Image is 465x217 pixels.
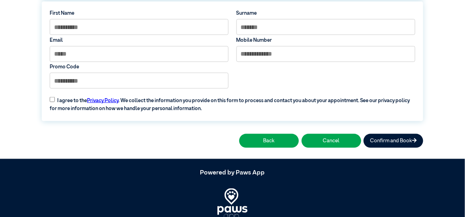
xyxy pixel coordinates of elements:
[239,134,299,148] button: Back
[50,63,229,71] label: Promo Code
[50,37,229,44] label: Email
[42,169,423,177] h5: Powered by Paws App
[302,134,361,148] button: Cancel
[46,92,419,112] label: I agree to the . We collect the information you provide on this form to process and contact you a...
[236,37,415,44] label: Mobile Number
[364,134,423,148] button: Confirm and Book
[50,10,229,17] label: First Name
[50,97,55,102] input: I agree to thePrivacy Policy. We collect the information you provide on this form to process and ...
[87,98,118,103] a: Privacy Policy
[236,10,415,17] label: Surname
